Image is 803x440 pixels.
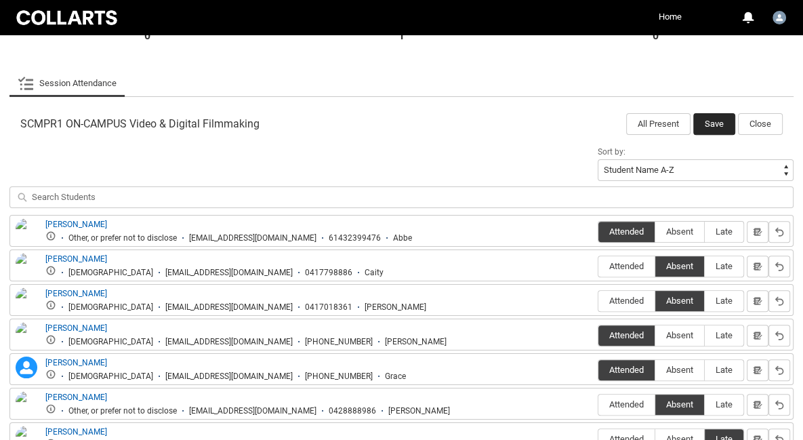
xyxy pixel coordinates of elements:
button: Reset [768,221,790,243]
button: Close [738,113,783,135]
span: Attended [598,296,655,306]
button: User Profile Stu.Mannion [769,5,789,27]
span: Sort by: [598,147,625,157]
a: Session Attendance [18,70,117,97]
a: [PERSON_NAME] [45,427,107,437]
input: Search Students [9,186,794,208]
div: [PHONE_NUMBER] [305,337,373,347]
a: [PERSON_NAME] [45,393,107,402]
div: [DEMOGRAPHIC_DATA] [68,372,153,382]
div: [EMAIL_ADDRESS][DOMAIN_NAME] [165,337,293,347]
span: Attended [598,399,655,409]
a: [PERSON_NAME] [45,323,107,333]
span: Absent [655,399,704,409]
div: [EMAIL_ADDRESS][DOMAIN_NAME] [165,268,293,278]
div: Abbe [393,233,412,243]
div: [PERSON_NAME] [388,406,450,416]
img: Caitlin Fuller [16,253,37,283]
div: [EMAIL_ADDRESS][DOMAIN_NAME] [165,302,293,313]
div: Grace [385,372,406,382]
span: Late [705,261,743,271]
img: Emeric Wilson [16,322,37,352]
div: Caity [365,268,384,278]
span: Absent [655,296,704,306]
img: Harper Higgins [16,391,37,421]
img: Stu.Mannion [773,11,786,24]
button: Notes [747,290,768,312]
span: Late [705,399,743,409]
div: Other, or prefer not to disclose [68,233,177,243]
button: Notes [747,359,768,381]
a: Home [655,7,685,27]
div: [PHONE_NUMBER] [305,372,373,382]
div: 0428888986 [329,406,376,416]
img: Daniel Sultana [16,287,37,317]
div: [EMAIL_ADDRESS][DOMAIN_NAME] [165,372,293,382]
button: Reset [768,256,790,277]
li: Session Attendance [9,70,125,97]
a: [PERSON_NAME] [45,358,107,367]
div: [PERSON_NAME] [365,302,426,313]
span: Attended [598,330,655,340]
span: Absent [655,261,704,271]
a: [PERSON_NAME] [45,289,107,298]
button: Reset [768,359,790,381]
button: Reset [768,290,790,312]
button: Notes [747,256,768,277]
span: Late [705,330,743,340]
button: Notes [747,221,768,243]
button: Notes [747,394,768,416]
lightning-icon: Grace Turnbull [16,357,37,378]
div: [DEMOGRAPHIC_DATA] [68,302,153,313]
a: [PERSON_NAME] [45,220,107,229]
button: Notes [747,325,768,346]
div: [DEMOGRAPHIC_DATA] [68,337,153,347]
div: 0417018361 [305,302,352,313]
div: [PERSON_NAME] [385,337,447,347]
span: Late [705,365,743,375]
span: Absent [655,330,704,340]
div: [DEMOGRAPHIC_DATA] [68,268,153,278]
button: Save [693,113,735,135]
div: Other, or prefer not to disclose [68,406,177,416]
span: Attended [598,226,655,237]
div: 61432399476 [329,233,381,243]
div: [EMAIL_ADDRESS][DOMAIN_NAME] [189,233,316,243]
div: [EMAIL_ADDRESS][DOMAIN_NAME] [189,406,316,416]
span: Late [705,226,743,237]
span: Attended [598,365,655,375]
span: SCMPR1 ON-CAMPUS Video & Digital Filmmaking [20,117,260,131]
span: Absent [655,226,704,237]
img: Abbe Maggs [16,218,37,248]
span: Absent [655,365,704,375]
button: All Present [626,113,691,135]
a: [PERSON_NAME] [45,254,107,264]
span: Late [705,296,743,306]
button: Reset [768,325,790,346]
button: Reset [768,394,790,416]
span: Attended [598,261,655,271]
div: 0417798886 [305,268,352,278]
